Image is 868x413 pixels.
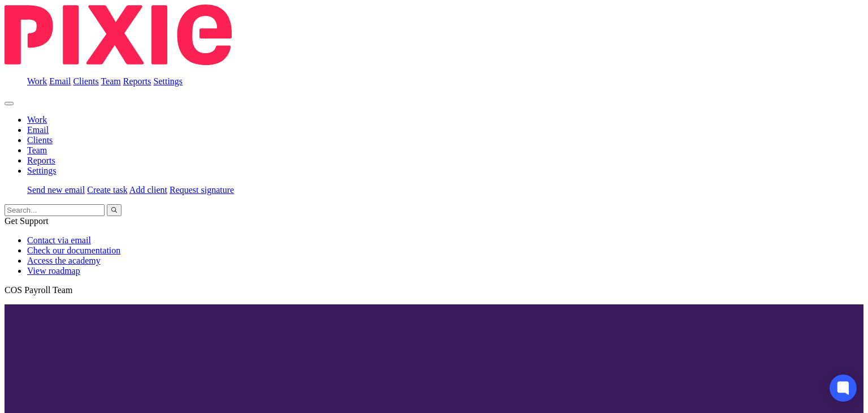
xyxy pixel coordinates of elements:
[27,166,57,175] a: Settings
[5,5,232,65] img: Pixie
[5,216,49,226] span: Get Support
[27,125,49,135] a: Email
[27,266,80,276] a: View roadmap
[73,76,98,86] a: Clients
[107,204,121,216] button: Search
[170,185,234,195] a: Request signature
[27,135,53,145] a: Clients
[27,256,101,265] a: Access the academy
[27,76,47,86] a: Work
[154,76,183,86] a: Settings
[129,185,167,195] a: Add client
[27,235,91,245] a: Contact via email
[5,285,863,295] p: COS Payroll Team
[27,115,47,124] a: Work
[101,76,120,86] a: Team
[27,145,47,155] a: Team
[27,185,85,195] a: Send new email
[5,204,105,216] input: Search
[27,156,55,165] a: Reports
[49,76,71,86] a: Email
[27,246,120,255] a: Check our documentation
[87,185,128,195] a: Create task
[123,76,151,86] a: Reports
